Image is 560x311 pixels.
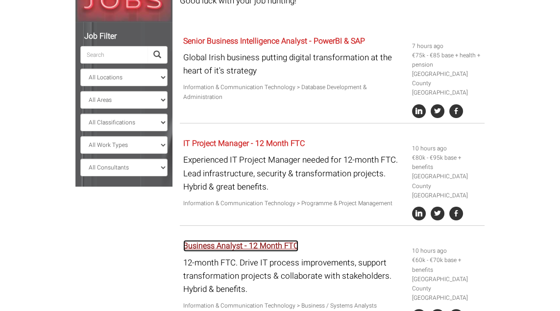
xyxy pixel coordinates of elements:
li: [GEOGRAPHIC_DATA] County [GEOGRAPHIC_DATA] [412,70,481,98]
a: Senior Business Intelligence Analyst - PowerBI & SAP [183,35,365,47]
li: 10 hours ago [412,144,481,153]
li: [GEOGRAPHIC_DATA] County [GEOGRAPHIC_DATA] [412,275,481,303]
li: €80k - €95k base + benefits [412,153,481,172]
h5: Job Filter [80,32,168,41]
p: Information & Communication Technology > Business / Systems Analysts [183,301,405,311]
li: [GEOGRAPHIC_DATA] County [GEOGRAPHIC_DATA] [412,172,481,200]
p: Information & Communication Technology > Database Development & Administration [183,83,405,101]
p: Global Irish business putting digital transformation at the heart of it's strategy [183,51,405,77]
a: IT Project Manager - 12 Month FTC [183,138,305,149]
li: €60k - €70k base + benefits [412,256,481,274]
li: 10 hours ago [412,246,481,256]
p: Information & Communication Technology > Programme & Project Management [183,199,405,208]
input: Search [80,46,147,64]
li: €75k - €85 base + health + pension [412,51,481,70]
li: 7 hours ago [412,42,481,51]
a: Business Analyst - 12 Month FTC [183,240,298,252]
p: 12-month FTC. Drive IT process improvements, support transformation projects & collaborate with s... [183,256,405,296]
p: Experienced IT Project Manager needed for 12-month FTC. Lead infrastructure, security & transform... [183,153,405,193]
